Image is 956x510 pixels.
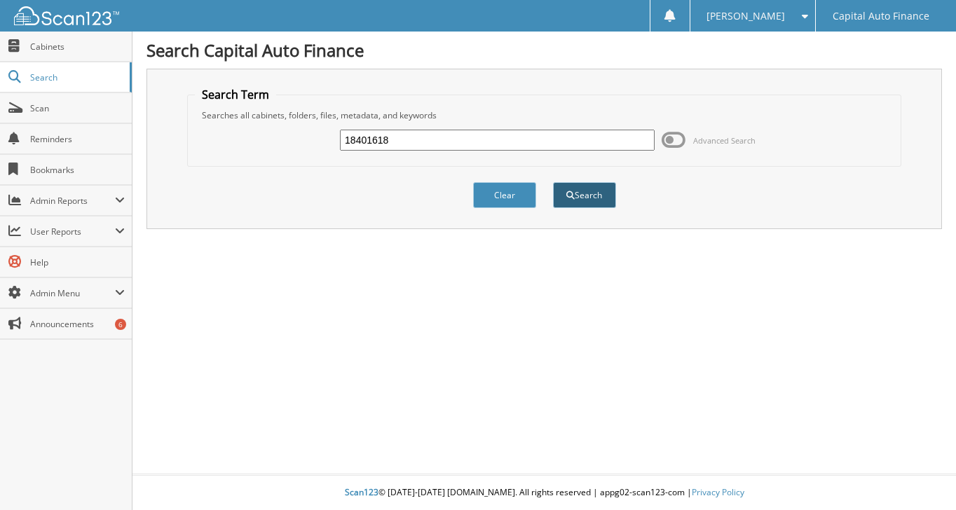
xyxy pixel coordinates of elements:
button: Search [553,182,616,208]
span: Admin Menu [30,287,115,299]
span: Cabinets [30,41,125,53]
h1: Search Capital Auto Finance [146,39,942,62]
a: Privacy Policy [692,486,744,498]
span: Announcements [30,318,125,330]
span: Advanced Search [693,135,756,146]
span: Reminders [30,133,125,145]
span: User Reports [30,226,115,237]
legend: Search Term [195,87,276,102]
iframe: Chat Widget [886,443,956,510]
span: Search [30,71,123,83]
span: Scan123 [345,486,378,498]
div: Searches all cabinets, folders, files, metadata, and keywords [195,109,894,121]
div: 6 [115,319,126,330]
span: Admin Reports [30,195,115,207]
span: [PERSON_NAME] [706,12,785,20]
div: © [DATE]-[DATE] [DOMAIN_NAME]. All rights reserved | appg02-scan123-com | [132,476,956,510]
img: scan123-logo-white.svg [14,6,119,25]
span: Scan [30,102,125,114]
span: Help [30,256,125,268]
button: Clear [473,182,536,208]
span: Capital Auto Finance [833,12,929,20]
span: Bookmarks [30,164,125,176]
